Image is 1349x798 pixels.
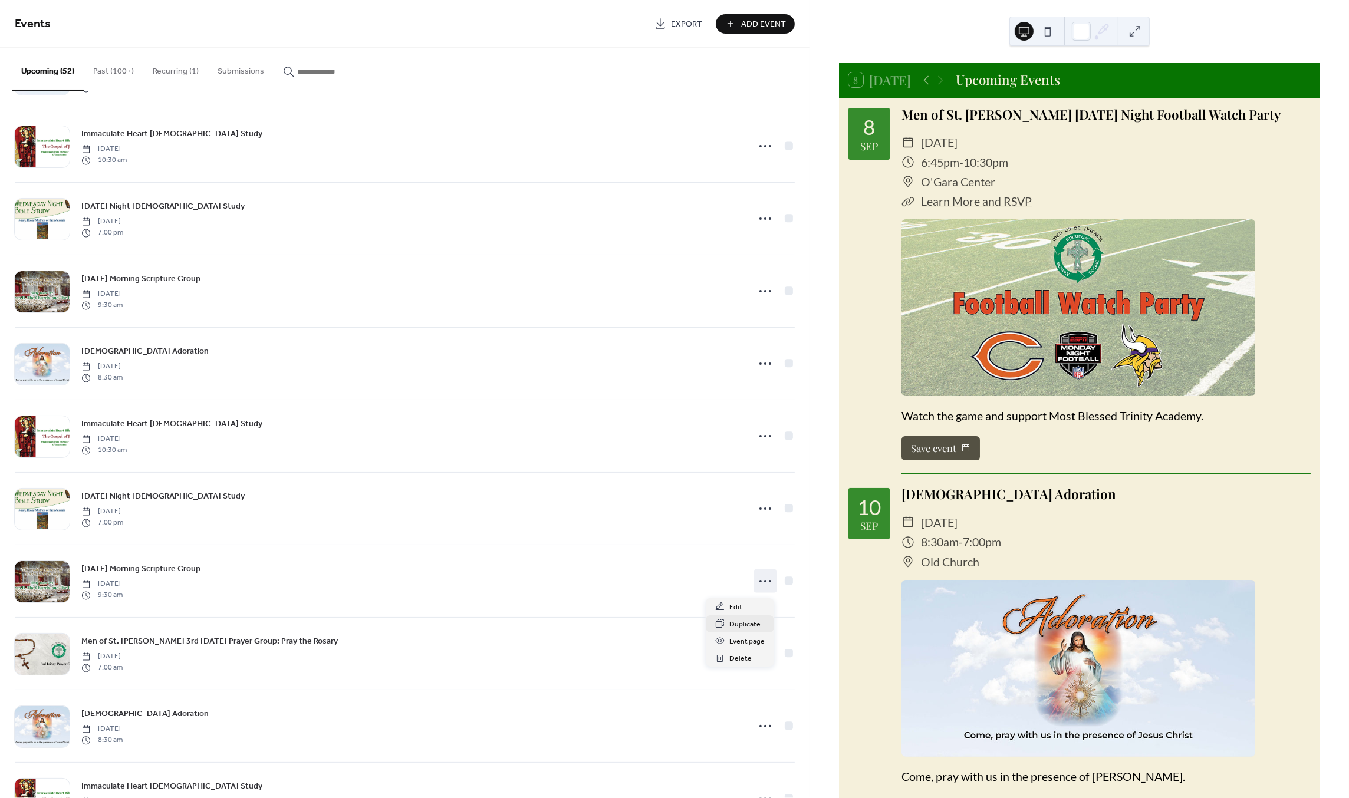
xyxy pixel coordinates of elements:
[863,117,875,137] div: 8
[901,532,914,552] div: ​
[860,141,878,151] div: Sep
[901,153,914,172] div: ​
[81,127,262,141] a: Immaculate Heart [DEMOGRAPHIC_DATA] Study
[901,484,1311,504] div: [DEMOGRAPHIC_DATA] Adoration
[921,532,959,552] span: 8:30am
[81,735,123,746] span: 8:30 am
[729,618,761,631] span: Duplicate
[901,105,1281,123] a: Men of St. [PERSON_NAME] [DATE] Night Football Watch Party
[81,227,123,238] span: 7:00 pm
[901,436,980,460] button: Save event
[84,48,143,90] button: Past (100+)
[81,289,123,300] span: [DATE]
[81,345,209,358] a: [DEMOGRAPHIC_DATA] Adoration
[921,552,979,572] span: Old Church
[671,18,702,31] span: Export
[921,133,958,152] span: [DATE]
[81,635,338,648] a: Men of St. [PERSON_NAME] 3rd [DATE] Prayer Group: Pray the Rosary
[81,707,209,721] a: [DEMOGRAPHIC_DATA] Adoration
[15,13,51,36] span: Events
[901,133,914,152] div: ​
[81,781,262,793] span: Immaculate Heart [DEMOGRAPHIC_DATA] Study
[81,300,123,311] span: 9:30 am
[921,172,995,192] span: O'Gara Center
[208,48,274,90] button: Submissions
[81,417,262,431] a: Immaculate Heart [DEMOGRAPHIC_DATA] Study
[81,272,200,286] a: [DATE] Morning Scripture Group
[12,48,84,91] button: Upcoming (52)
[81,418,262,431] span: Immaculate Heart [DEMOGRAPHIC_DATA] Study
[81,346,209,358] span: [DEMOGRAPHIC_DATA] Adoration
[901,172,914,192] div: ​
[901,407,1311,424] div: Watch the game and support Most Blessed Trinity Academy.
[81,724,123,735] span: [DATE]
[81,445,127,456] span: 10:30 am
[81,652,123,662] span: [DATE]
[921,513,958,532] span: [DATE]
[956,70,1060,90] div: Upcoming Events
[81,780,262,793] a: Immaculate Heart [DEMOGRAPHIC_DATA] Study
[81,362,123,372] span: [DATE]
[81,708,209,721] span: [DEMOGRAPHIC_DATA] Adoration
[963,532,1001,552] span: 7:00pm
[81,662,123,673] span: 7:00 am
[81,128,262,141] span: Immaculate Heart [DEMOGRAPHIC_DATA] Study
[959,153,963,172] span: -
[81,144,127,155] span: [DATE]
[857,497,881,517] div: 10
[921,194,1032,208] a: Learn More and RSVP
[741,18,786,31] span: Add Event
[860,520,878,531] div: Sep
[81,579,123,590] span: [DATE]
[901,192,914,211] div: ​
[81,200,245,213] a: [DATE] Night [DEMOGRAPHIC_DATA] Study
[81,507,123,517] span: [DATE]
[81,636,338,648] span: Men of St. [PERSON_NAME] 3rd [DATE] Prayer Group: Pray the Rosary
[729,601,742,614] span: Edit
[81,434,127,445] span: [DATE]
[729,652,752,665] span: Delete
[81,590,123,601] span: 9:30 am
[729,635,765,648] span: Event page
[81,490,245,503] a: [DATE] Night [DEMOGRAPHIC_DATA] Study
[81,517,123,528] span: 7:00 pm
[959,532,963,552] span: -
[143,48,208,90] button: Recurring (1)
[901,513,914,532] div: ​
[81,155,127,166] span: 10:30 am
[81,217,123,227] span: [DATE]
[81,201,245,213] span: [DATE] Night [DEMOGRAPHIC_DATA] Study
[81,563,200,576] span: [DATE] Morning Scripture Group
[81,372,123,383] span: 8:30 am
[81,562,200,576] a: [DATE] Morning Scripture Group
[716,14,795,34] button: Add Event
[81,491,245,503] span: [DATE] Night [DEMOGRAPHIC_DATA] Study
[646,14,711,34] a: Export
[81,273,200,286] span: [DATE] Morning Scripture Group
[901,552,914,572] div: ​
[921,153,959,172] span: 6:45pm
[963,153,1008,172] span: 10:30pm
